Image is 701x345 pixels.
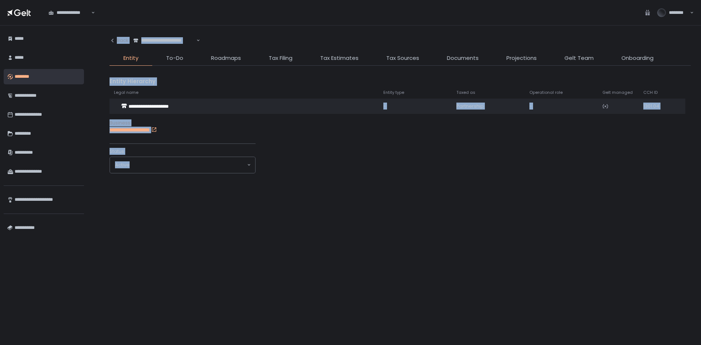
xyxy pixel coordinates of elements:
[110,148,124,155] span: Status
[44,5,95,20] div: Search for option
[602,90,633,95] span: Gelt managed
[456,90,475,95] span: Taxed as
[115,162,130,168] span: active
[110,157,255,173] div: Search for option
[529,90,563,95] span: Operational role
[269,54,292,62] span: Tax Filing
[110,33,129,48] button: Back
[166,54,183,62] span: To-Do
[383,103,448,110] div: -
[123,54,138,62] span: Entity
[114,90,138,95] span: Legal name
[564,54,594,62] span: Gelt Team
[456,103,521,110] div: Partnership
[320,54,359,62] span: Tax Estimates
[643,90,658,95] span: CCH ID
[643,103,667,110] div: 1301.04
[110,77,691,86] div: Entity Hierarchy
[447,54,479,62] span: Documents
[386,54,419,62] span: Tax Sources
[506,54,537,62] span: Projections
[130,161,246,169] input: Search for option
[211,54,241,62] span: Roadmaps
[621,54,654,62] span: Onboarding
[129,33,200,48] div: Search for option
[110,120,691,126] div: Business
[529,103,594,110] div: -
[383,90,404,95] span: Entity type
[110,37,129,44] div: Back
[195,37,196,44] input: Search for option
